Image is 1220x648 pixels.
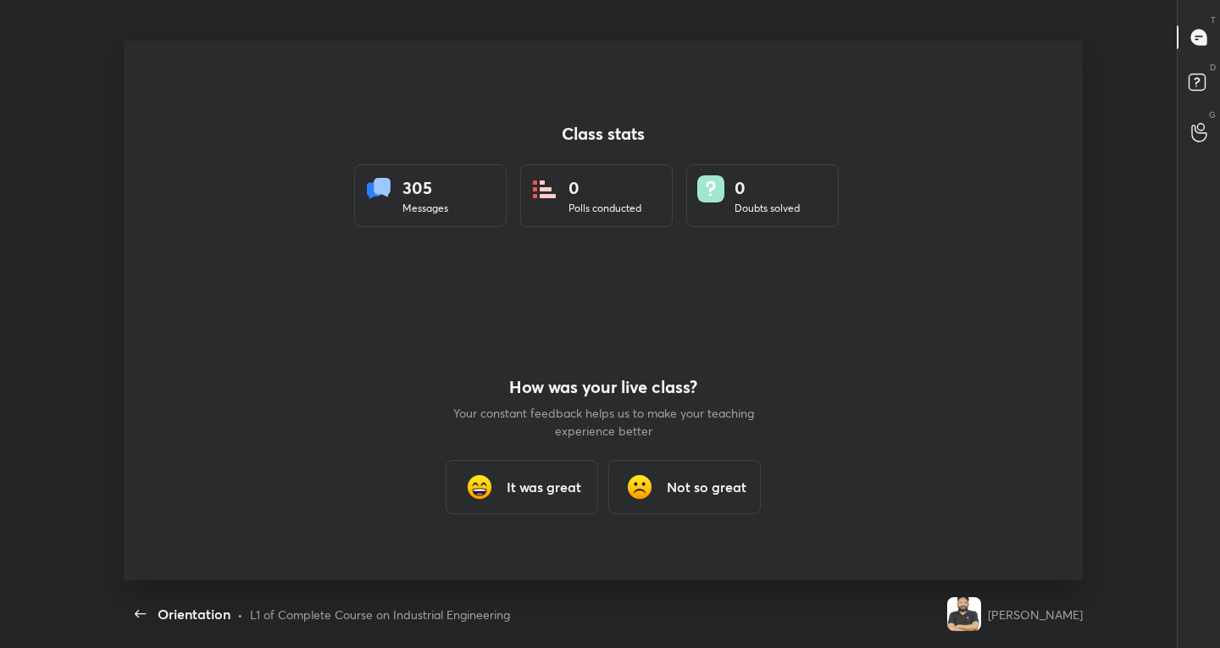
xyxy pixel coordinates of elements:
div: L1 of Complete Course on Industrial Engineering [250,606,510,623]
img: statsMessages.856aad98.svg [365,175,392,202]
p: G [1209,108,1216,121]
img: doubts.8a449be9.svg [697,175,724,202]
h4: Class stats [354,124,852,144]
div: • [237,606,243,623]
p: T [1211,14,1216,26]
div: Messages [402,201,448,216]
div: Orientation [158,604,230,624]
p: D [1210,61,1216,74]
div: 0 [568,175,641,201]
div: 0 [735,175,800,201]
div: Doubts solved [735,201,800,216]
h3: It was great [507,477,581,497]
img: eb572a6c184c4c0488efe4485259b19d.jpg [947,597,981,631]
h4: How was your live class? [451,377,756,397]
div: [PERSON_NAME] [988,606,1083,623]
h3: Not so great [667,477,746,497]
div: 305 [402,175,448,201]
img: statsPoll.b571884d.svg [531,175,558,202]
div: Polls conducted [568,201,641,216]
img: frowning_face_cmp.gif [623,470,657,504]
img: grinning_face_with_smiling_eyes_cmp.gif [463,470,496,504]
p: Your constant feedback helps us to make your teaching experience better [451,404,756,440]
